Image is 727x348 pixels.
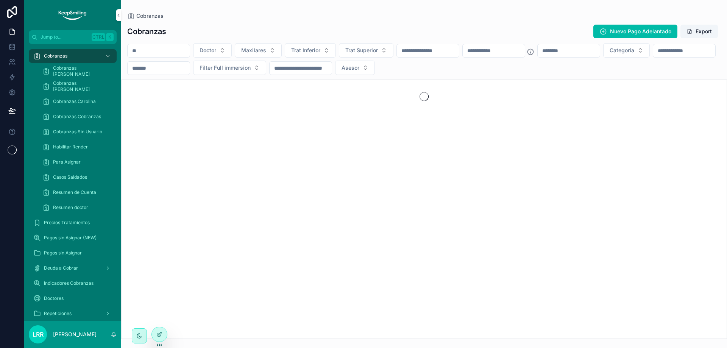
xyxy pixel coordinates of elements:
span: Indicadores Cobranzas [44,280,94,286]
span: Asesor [342,64,359,72]
span: Categoria [610,47,634,54]
span: Cobranzas [PERSON_NAME] [53,65,109,77]
a: Habilitar Render [38,140,117,154]
a: Casos Saldados [38,170,117,184]
button: Export [680,25,718,38]
h1: Cobranzas [127,26,166,37]
span: LRR [33,330,44,339]
span: Maxilares [241,47,266,54]
span: Jump to... [41,34,89,40]
span: Resumen de Cuenta [53,189,96,195]
span: Deuda a Cobrar [44,265,78,271]
div: scrollable content [24,44,121,321]
span: K [107,34,113,40]
p: [PERSON_NAME] [53,331,97,338]
img: App logo [58,9,87,21]
span: Cobranzas Carolina [53,98,96,105]
button: Select Button [603,43,650,58]
span: Ctrl [92,33,105,41]
span: Doctores [44,295,64,301]
a: Cobranzas Sin Usuario [38,125,117,139]
button: Select Button [285,43,336,58]
span: Cobranzas [PERSON_NAME] [53,80,109,92]
span: Precios Tratamientos [44,220,90,226]
a: Cobranzas [127,12,164,20]
a: Indicadores Cobranzas [29,276,117,290]
span: Casos Saldados [53,174,87,180]
span: Cobranzas Cobranzas [53,114,101,120]
a: Cobranzas Carolina [38,95,117,108]
span: Habilitar Render [53,144,88,150]
a: Cobranzas Cobranzas [38,110,117,123]
span: Nuevo Pago Adelantado [610,28,671,35]
span: Trat Inferior [291,47,320,54]
button: Select Button [335,61,375,75]
a: Precios Tratamientos [29,216,117,229]
a: Cobranzas [PERSON_NAME] [38,80,117,93]
a: Cobranzas [29,49,117,63]
button: Select Button [339,43,393,58]
button: Jump to...CtrlK [29,30,117,44]
a: Resumen doctor [38,201,117,214]
a: Para Asignar [38,155,117,169]
a: Pagos sin Asignar (NEW) [29,231,117,245]
button: Select Button [193,43,232,58]
span: Pagos sin Asignar (NEW) [44,235,97,241]
span: Doctor [200,47,216,54]
a: Pagos sin Asignar [29,246,117,260]
span: Trat Superior [345,47,378,54]
button: Select Button [235,43,282,58]
button: Select Button [193,61,266,75]
a: Resumen de Cuenta [38,186,117,199]
span: Para Asignar [53,159,81,165]
span: Repeticiones [44,311,72,317]
span: Resumen doctor [53,204,88,211]
a: Doctores [29,292,117,305]
a: Repeticiones [29,307,117,320]
a: Cobranzas [PERSON_NAME] [38,64,117,78]
span: Pagos sin Asignar [44,250,82,256]
span: Cobranzas Sin Usuario [53,129,102,135]
button: Nuevo Pago Adelantado [593,25,677,38]
a: Deuda a Cobrar [29,261,117,275]
span: Cobranzas [136,12,164,20]
span: Filter Full immersion [200,64,251,72]
span: Cobranzas [44,53,67,59]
